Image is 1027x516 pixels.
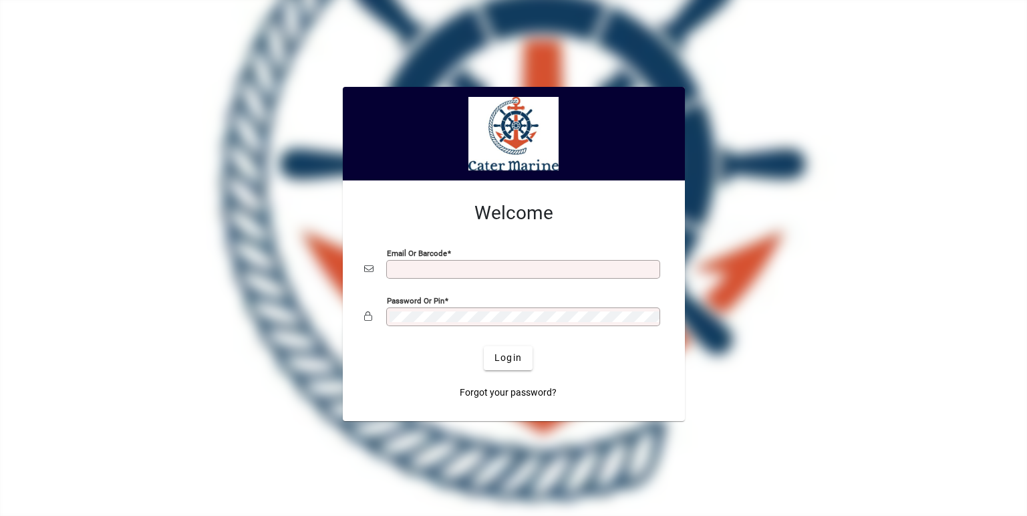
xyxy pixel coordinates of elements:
span: Forgot your password? [460,386,557,400]
a: Forgot your password? [454,381,562,405]
button: Login [484,346,533,370]
span: Login [494,351,522,365]
mat-label: Password or Pin [387,295,444,305]
mat-label: Email or Barcode [387,248,447,257]
h2: Welcome [364,202,664,225]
